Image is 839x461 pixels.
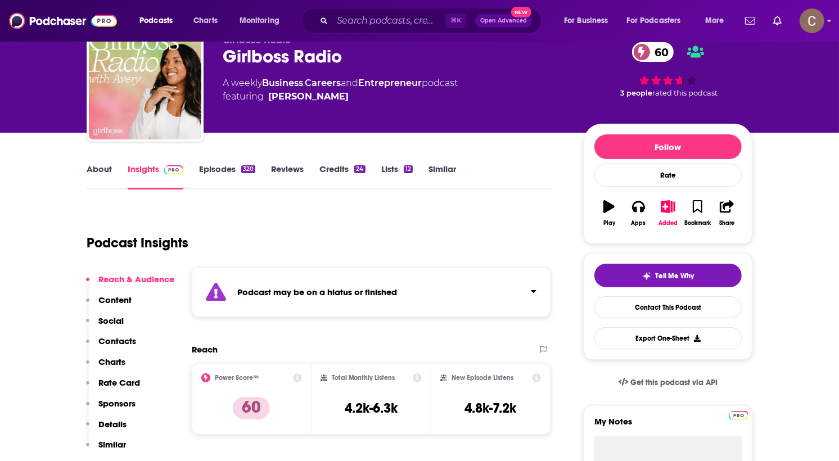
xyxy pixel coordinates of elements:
div: 12 [404,165,413,173]
div: Play [603,220,615,227]
a: Reviews [271,164,304,189]
h2: Total Monthly Listens [332,374,395,382]
h3: 4.2k-6.3k [345,400,398,417]
div: A weekly podcast [223,76,458,103]
div: Apps [631,220,646,227]
div: 24 [354,165,365,173]
span: featuring [223,90,458,103]
button: open menu [620,12,697,30]
button: Social [86,315,124,336]
button: Follow [594,134,742,159]
button: open menu [556,12,623,30]
button: Show profile menu [800,8,824,33]
p: Similar [98,439,126,450]
button: open menu [232,12,294,30]
span: 3 people [620,89,652,97]
h2: Reach [192,344,218,355]
a: Pro website [729,409,748,420]
span: rated this podcast [652,89,718,97]
a: Entrepreneur [358,78,422,88]
button: Details [86,419,127,440]
button: Bookmark [683,193,712,233]
span: ⌘ K [445,13,466,28]
button: Sponsors [86,398,136,419]
span: Logged in as clay.bolton [800,8,824,33]
span: Get this podcast via API [630,378,718,387]
button: open menu [132,12,187,30]
p: Contacts [98,336,136,346]
span: and [341,78,358,88]
span: More [705,13,724,29]
div: Bookmark [684,220,711,227]
span: Podcasts [139,13,173,29]
div: 320 [241,165,255,173]
h1: Podcast Insights [87,234,188,251]
span: For Business [564,13,608,29]
a: Careers [305,78,341,88]
p: Details [98,419,127,430]
img: Podchaser Pro [164,165,183,174]
a: Get this podcast via API [610,369,727,396]
p: Charts [98,356,125,367]
button: Reach & Audience [86,274,174,295]
img: Podchaser - Follow, Share and Rate Podcasts [9,10,117,31]
a: InsightsPodchaser Pro [128,164,183,189]
p: Rate Card [98,377,140,388]
button: Share [712,193,742,233]
h3: 4.8k-7.2k [465,400,517,417]
button: Play [594,193,624,233]
img: Girlboss Radio [89,27,201,139]
div: Share [719,220,734,227]
img: Podchaser Pro [729,411,748,420]
button: Export One-Sheet [594,327,742,349]
span: Charts [193,13,218,29]
button: tell me why sparkleTell Me Why [594,264,742,287]
p: 60 [233,397,270,419]
p: Sponsors [98,398,136,409]
a: Similar [428,164,456,189]
a: About [87,164,112,189]
button: Rate Card [86,377,140,398]
button: Similar [86,439,126,460]
button: Content [86,295,132,315]
a: Show notifications dropdown [741,11,760,30]
img: tell me why sparkle [642,272,651,281]
div: Added [658,220,678,227]
div: Rate [594,164,742,187]
p: Social [98,315,124,326]
h2: New Episode Listens [452,374,513,382]
input: Search podcasts, credits, & more... [332,12,445,30]
span: For Podcasters [627,13,681,29]
span: Open Advanced [480,18,527,24]
span: Monitoring [240,13,279,29]
strong: Podcast may be on a hiatus or finished [237,287,397,297]
section: Click to expand status details [192,267,551,317]
div: Search podcasts, credits, & more... [312,8,552,34]
div: 60 3 peoplerated this podcast [584,35,752,105]
span: Tell Me Why [656,272,694,281]
a: Charts [186,12,224,30]
button: Apps [624,193,653,233]
label: My Notes [594,416,742,436]
a: Contact This Podcast [594,296,742,318]
span: , [303,78,305,88]
span: 60 [643,42,674,62]
a: Business [262,78,303,88]
a: 60 [632,42,674,62]
p: Content [98,295,132,305]
a: Episodes320 [199,164,255,189]
button: Contacts [86,336,136,356]
h2: Power Score™ [215,374,259,382]
span: New [511,7,531,17]
button: open menu [697,12,738,30]
a: Credits24 [319,164,365,189]
button: Charts [86,356,125,377]
p: Reach & Audience [98,274,174,284]
a: Lists12 [381,164,413,189]
button: Added [653,193,683,233]
a: Sophia Amoruso [268,90,349,103]
img: User Profile [800,8,824,33]
button: Open AdvancedNew [475,14,532,28]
